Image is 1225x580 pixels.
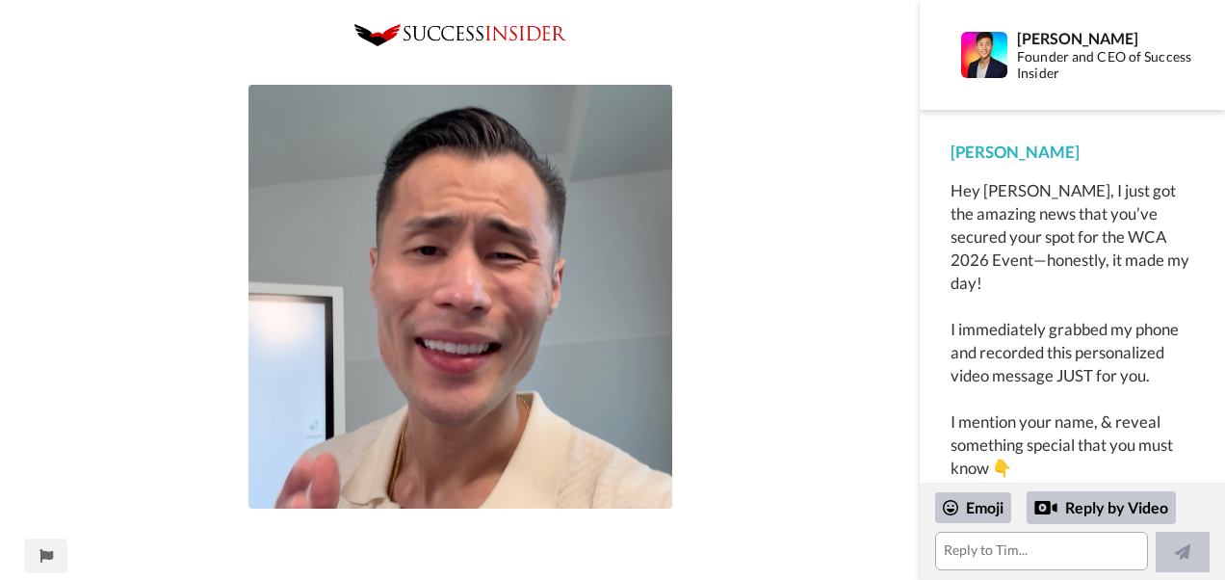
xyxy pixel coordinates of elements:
[1034,496,1057,519] div: Reply by Video
[1017,49,1193,82] div: Founder and CEO of Success Insider
[935,492,1011,523] div: Emoji
[354,24,566,46] img: 0c8b3de2-5a68-4eb7-92e8-72f868773395
[951,141,1194,164] div: [PERSON_NAME]
[1017,29,1193,47] div: [PERSON_NAME]
[961,32,1007,78] img: Profile Image
[1027,491,1176,524] div: Reply by Video
[951,179,1194,480] div: Hey [PERSON_NAME], I just got the amazing news that you’ve secured your spot for the WCA 2026 Eve...
[248,85,672,509] img: 9bab75f1-3432-413b-a0dc-06b97522af63-thumb.jpg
